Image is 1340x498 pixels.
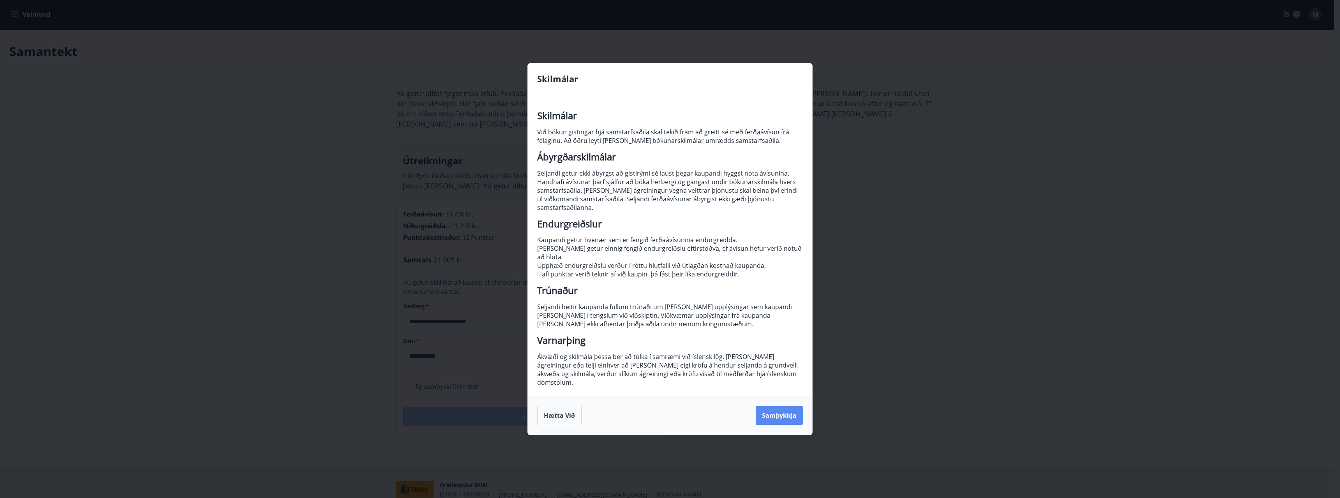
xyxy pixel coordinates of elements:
[537,303,803,328] p: Seljandi heitir kaupanda fullum trúnaði um [PERSON_NAME] upplýsingar sem kaupandi [PERSON_NAME] í...
[537,352,803,387] p: Ákvæði og skilmála þessa ber að túlka í samræmi við íslensk lög. [PERSON_NAME] ágreiningur eða te...
[537,220,803,228] h2: Endurgreiðslur
[537,153,803,161] h2: Ábyrgðarskilmálar
[537,244,803,261] p: [PERSON_NAME] getur einnig fengið endurgreiðslu eftirstöðva, ef ávísun hefur verið notuð að hluta.
[537,73,803,84] h4: Skilmálar
[537,111,803,120] h2: Skilmálar
[537,261,803,270] p: Upphæð endurgreiðslu verður í réttu hlutfalli við útlagðan kostnað kaupanda.
[537,336,803,345] h2: Varnarþing
[756,406,803,425] button: Samþykkja
[537,286,803,295] h2: Trúnaður
[537,169,803,212] p: Seljandi getur ekki ábyrgst að gistirými sé laust þegar kaupandi hyggst nota ávísunina. Handhafi ...
[537,236,803,244] p: Kaupandi getur hvenær sem er fengið ferðaávísunina endurgreidda.
[537,270,803,278] p: Hafi punktar verið teknir af við kaupin, þá fást þeir líka endurgreiddir.
[537,128,803,145] p: Við bókun gistingar hjá samstarfsaðila skal tekið fram að greitt sé með ferðaávísun frá félaginu....
[537,406,582,425] button: Hætta við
